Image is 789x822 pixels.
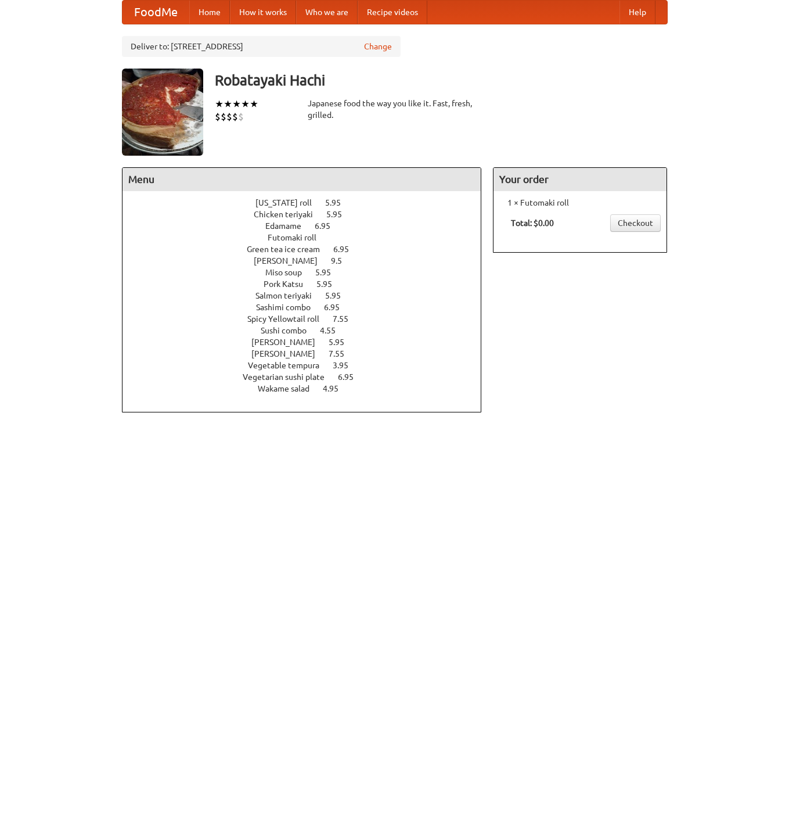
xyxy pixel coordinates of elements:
[123,1,189,24] a: FoodMe
[221,110,226,123] li: $
[315,268,343,277] span: 5.95
[247,245,332,254] span: Green tea ice cream
[258,384,360,393] a: Wakame salad 4.95
[493,168,666,191] h4: Your order
[123,168,481,191] h4: Menu
[265,221,313,231] span: Edamame
[232,110,238,123] li: $
[324,303,351,312] span: 6.95
[230,1,296,24] a: How it works
[261,326,357,335] a: Sushi combo 4.55
[122,36,401,57] div: Deliver to: [STREET_ADDRESS]
[247,314,331,324] span: Spicy Yellowtail roll
[320,326,347,335] span: 4.55
[122,69,203,156] img: angular.jpg
[358,1,427,24] a: Recipe videos
[224,98,232,110] li: ★
[251,349,327,358] span: [PERSON_NAME]
[264,279,354,289] a: Pork Katsu 5.95
[189,1,230,24] a: Home
[333,314,360,324] span: 7.55
[326,210,354,219] span: 5.95
[254,256,329,265] span: [PERSON_NAME]
[329,349,356,358] span: 7.55
[325,291,352,300] span: 5.95
[268,233,350,242] a: Futomaki roll
[241,98,250,110] li: ★
[316,279,344,289] span: 5.95
[331,256,354,265] span: 9.5
[232,98,241,110] li: ★
[254,210,363,219] a: Chicken teriyaki 5.95
[308,98,482,121] div: Japanese food the way you like it. Fast, fresh, grilled.
[296,1,358,24] a: Who we are
[251,349,366,358] a: [PERSON_NAME] 7.55
[247,314,370,324] a: Spicy Yellowtail roll 7.55
[226,110,232,123] li: $
[243,372,336,382] span: Vegetarian sushi plate
[256,303,322,312] span: Sashimi combo
[248,361,370,370] a: Vegetable tempura 3.95
[333,245,361,254] span: 6.95
[255,291,323,300] span: Salmon teriyaki
[323,384,350,393] span: 4.95
[238,110,244,123] li: $
[264,279,315,289] span: Pork Katsu
[256,303,361,312] a: Sashimi combo 6.95
[215,98,224,110] li: ★
[610,214,661,232] a: Checkout
[243,372,375,382] a: Vegetarian sushi plate 6.95
[265,221,352,231] a: Edamame 6.95
[248,361,331,370] span: Vegetable tempura
[251,338,366,347] a: [PERSON_NAME] 5.95
[215,69,668,92] h3: Robatayaki Hachi
[338,372,365,382] span: 6.95
[265,268,352,277] a: Miso soup 5.95
[215,110,221,123] li: $
[325,198,352,207] span: 5.95
[268,233,328,242] span: Futomaki roll
[258,384,321,393] span: Wakame salad
[254,256,363,265] a: [PERSON_NAME] 9.5
[329,338,356,347] span: 5.95
[619,1,655,24] a: Help
[364,41,392,52] a: Change
[247,245,370,254] a: Green tea ice cream 6.95
[255,198,323,207] span: [US_STATE] roll
[250,98,258,110] li: ★
[255,198,362,207] a: [US_STATE] roll 5.95
[261,326,318,335] span: Sushi combo
[251,338,327,347] span: [PERSON_NAME]
[315,221,342,231] span: 6.95
[511,218,554,228] b: Total: $0.00
[254,210,325,219] span: Chicken teriyaki
[499,197,661,209] li: 1 × Futomaki roll
[265,268,314,277] span: Miso soup
[255,291,362,300] a: Salmon teriyaki 5.95
[333,361,360,370] span: 3.95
